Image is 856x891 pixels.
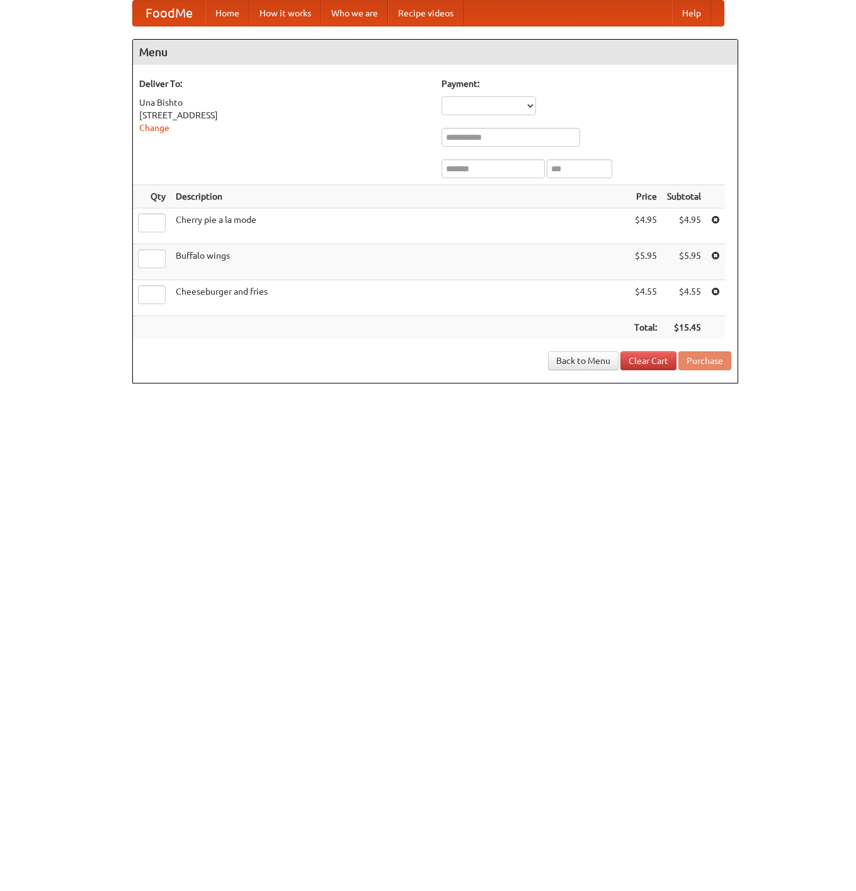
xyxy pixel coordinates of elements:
[662,244,706,280] td: $5.95
[249,1,321,26] a: How it works
[139,77,429,90] h5: Deliver To:
[662,316,706,339] th: $15.45
[442,77,731,90] h5: Payment:
[321,1,388,26] a: Who we are
[205,1,249,26] a: Home
[171,185,629,208] th: Description
[133,1,205,26] a: FoodMe
[171,208,629,244] td: Cherry pie a la mode
[133,40,738,65] h4: Menu
[662,280,706,316] td: $4.55
[629,208,662,244] td: $4.95
[672,1,711,26] a: Help
[629,316,662,339] th: Total:
[629,280,662,316] td: $4.55
[662,208,706,244] td: $4.95
[133,185,171,208] th: Qty
[662,185,706,208] th: Subtotal
[388,1,464,26] a: Recipe videos
[139,123,169,133] a: Change
[629,185,662,208] th: Price
[620,351,676,370] a: Clear Cart
[171,244,629,280] td: Buffalo wings
[678,351,731,370] button: Purchase
[629,244,662,280] td: $5.95
[548,351,619,370] a: Back to Menu
[139,96,429,109] div: Una Bishto
[171,280,629,316] td: Cheeseburger and fries
[139,109,429,122] div: [STREET_ADDRESS]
